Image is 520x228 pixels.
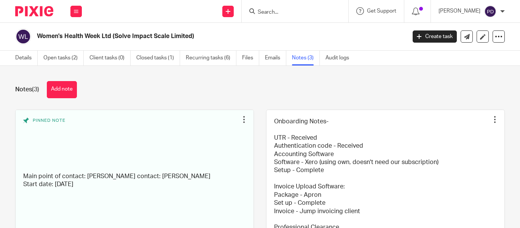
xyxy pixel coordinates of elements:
input: Search [257,9,325,16]
a: Create task [413,30,457,43]
a: Send new email [461,30,473,43]
a: Files [242,51,259,65]
button: Add note [47,81,77,98]
a: Client tasks (0) [89,51,131,65]
a: Notes (3) [292,51,320,65]
div: Pinned note [23,118,238,167]
a: Edit client [477,30,489,43]
h1: Notes [15,86,39,94]
img: Pixie [15,6,53,16]
a: Details [15,51,38,65]
p: [PERSON_NAME] [439,7,480,15]
a: Emails [265,51,286,65]
img: svg%3E [484,5,496,18]
a: Recurring tasks (6) [186,51,236,65]
img: svg%3E [15,29,31,45]
a: Closed tasks (1) [136,51,180,65]
span: (3) [32,86,39,92]
span: Get Support [367,8,396,14]
a: Audit logs [325,51,355,65]
a: Open tasks (2) [43,51,84,65]
h2: Women's Health Week Ltd (Solve Impact Scale Limited) [37,32,329,40]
